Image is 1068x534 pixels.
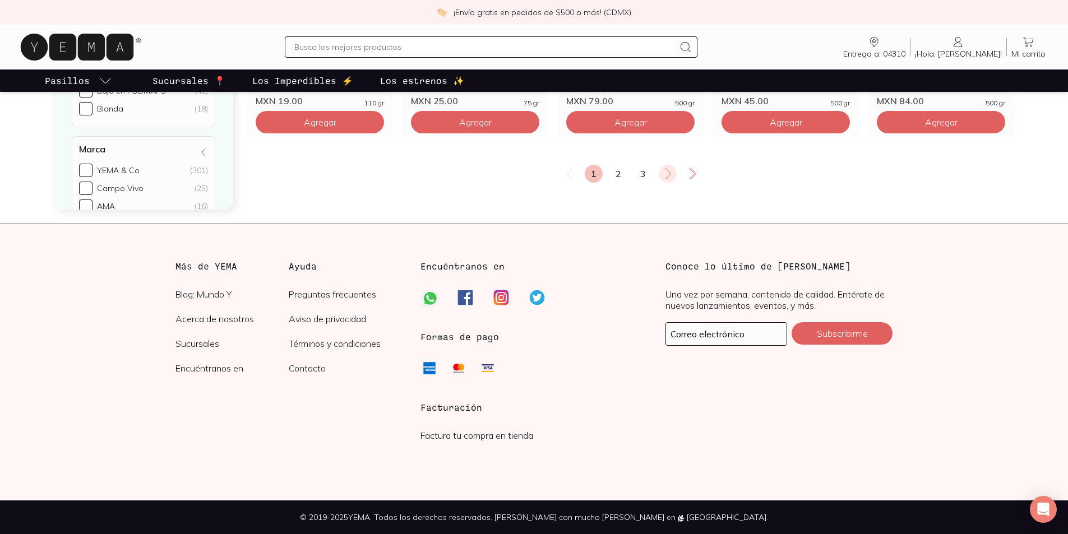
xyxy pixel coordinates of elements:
[665,259,893,273] h3: Conoce lo último de [PERSON_NAME]
[79,199,93,213] input: AMA(16)
[566,95,613,106] span: MXN 79.00
[195,104,208,114] div: (18)
[585,165,603,183] a: 1
[72,136,215,364] div: Marca
[420,330,499,343] h3: Formas de pago
[722,111,850,133] button: Agregar
[634,165,652,183] a: 3
[45,74,90,87] p: Pasillos
[722,95,769,106] span: MXN 45.00
[250,69,355,92] a: Los Imperdibles ⚡️
[289,259,403,273] h3: Ayuda
[289,338,403,349] a: Términos y condiciones
[420,401,648,414] h3: Facturación
[79,164,93,177] input: YEMA & Co(301)
[566,111,695,133] button: Agregar
[97,165,140,175] div: YEMA & Co
[304,117,336,128] span: Agregar
[1030,496,1057,523] div: Open Intercom Messenger
[986,100,1005,106] span: 500 gr
[614,117,647,128] span: Agregar
[289,363,403,374] a: Contacto
[256,95,303,106] span: MXN 19.00
[839,35,910,59] a: Entrega a: 04310
[915,49,1002,59] span: ¡Hola, [PERSON_NAME]!
[97,201,115,211] div: AMA
[97,183,144,193] div: Campo Vivo
[411,95,458,106] span: MXN 25.00
[494,512,768,522] span: [PERSON_NAME] con mucho [PERSON_NAME] en [GEOGRAPHIC_DATA].
[289,289,403,300] a: Preguntas frecuentes
[843,49,905,59] span: Entrega a: 04310
[364,100,384,106] span: 110 gr
[420,259,505,273] h3: Encuéntranos en
[910,35,1006,59] a: ¡Hola, [PERSON_NAME]!
[289,313,403,324] a: Aviso de privacidad
[770,117,802,128] span: Agregar
[666,323,787,345] input: mimail@gmail.com
[152,74,225,87] p: Sucursales 📍
[524,100,539,106] span: 75 gr
[877,111,1005,133] button: Agregar
[454,7,631,18] p: ¡Envío gratis en pedidos de $500 o más! (CDMX)
[437,7,447,17] img: check
[420,430,533,441] a: Factura tu compra en tienda
[195,183,208,193] div: (25)
[175,289,289,300] a: Blog: Mundo Y
[79,102,93,115] input: Blanda(18)
[925,117,958,128] span: Agregar
[1011,49,1046,59] span: Mi carrito
[175,363,289,374] a: Encuéntranos en
[609,165,627,183] a: 2
[665,289,893,311] p: Una vez por semana, contenido de calidad. Entérate de nuevos lanzamientos, eventos, y más.
[256,111,384,133] button: Agregar
[43,69,114,92] a: pasillo-todos-link
[190,165,208,175] div: (301)
[378,69,466,92] a: Los estrenos ✨
[675,100,695,106] span: 500 gr
[411,111,539,133] button: Agregar
[380,74,464,87] p: Los estrenos ✨
[877,95,924,106] span: MXN 84.00
[175,338,289,349] a: Sucursales
[1007,35,1050,59] a: Mi carrito
[459,117,492,128] span: Agregar
[294,40,674,54] input: Busca los mejores productos
[79,143,105,155] h4: Marca
[97,104,123,114] div: Blanda
[79,182,93,195] input: Campo Vivo(25)
[195,201,208,211] div: (16)
[830,100,850,106] span: 500 gr
[175,313,289,324] a: Acerca de nosotros
[252,74,353,87] p: Los Imperdibles ⚡️
[150,69,228,92] a: Sucursales 📍
[792,322,893,345] button: Subscribirme
[175,259,289,273] h3: Más de YEMA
